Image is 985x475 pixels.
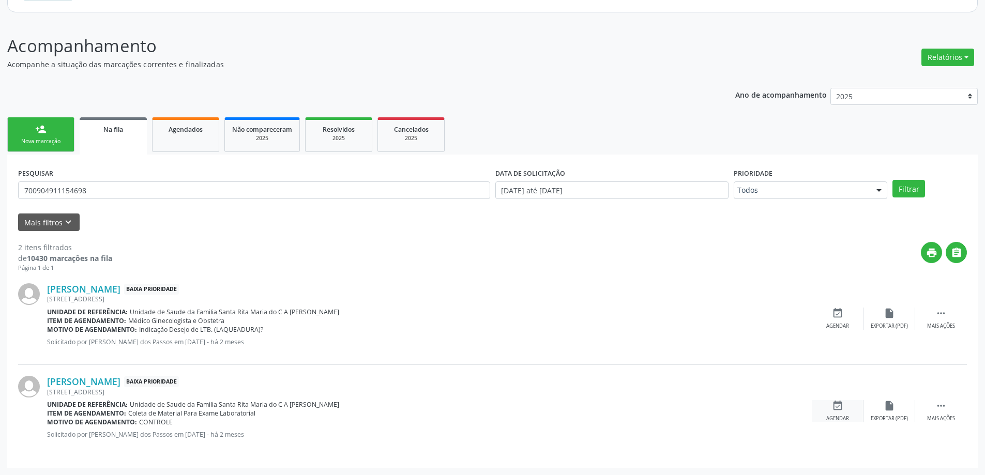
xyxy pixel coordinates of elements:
div: 2025 [385,134,437,142]
i: print [926,247,937,258]
p: Solicitado por [PERSON_NAME] dos Passos em [DATE] - há 2 meses [47,430,812,439]
b: Unidade de referência: [47,308,128,316]
i: event_available [832,400,843,411]
div: Nova marcação [15,137,67,145]
div: 2025 [232,134,292,142]
button:  [946,242,967,263]
div: Mais ações [927,323,955,330]
b: Motivo de agendamento: [47,418,137,426]
span: Na fila [103,125,123,134]
i:  [951,247,962,258]
span: Unidade de Saude da Familia Santa Rita Maria do C A [PERSON_NAME] [130,400,339,409]
div: 2025 [313,134,365,142]
label: PESQUISAR [18,165,53,181]
b: Item de agendamento: [47,316,126,325]
strong: 10430 marcações na fila [27,253,112,263]
span: Unidade de Saude da Familia Santa Rita Maria do C A [PERSON_NAME] [130,308,339,316]
span: Todos [737,185,866,195]
label: Prioridade [734,165,772,181]
img: img [18,283,40,305]
div: Exportar (PDF) [871,415,908,422]
span: CONTROLE [139,418,173,426]
span: Indicação Desejo de LTB. (LAQUEADURA)? [139,325,263,334]
a: [PERSON_NAME] [47,283,120,295]
div: [STREET_ADDRESS] [47,388,812,396]
b: Item de agendamento: [47,409,126,418]
button: Mais filtroskeyboard_arrow_down [18,213,80,232]
div: Mais ações [927,415,955,422]
button: Relatórios [921,49,974,66]
input: Selecione um intervalo [495,181,729,199]
span: Coleta de Material Para Exame Laboratorial [128,409,255,418]
i: insert_drive_file [884,400,895,411]
p: Acompanhe a situação das marcações correntes e finalizadas [7,59,687,70]
span: Resolvidos [323,125,355,134]
span: Agendados [169,125,203,134]
div: person_add [35,124,47,135]
i: event_available [832,308,843,319]
i: insert_drive_file [884,308,895,319]
span: Baixa Prioridade [124,284,179,295]
p: Acompanhamento [7,33,687,59]
img: img [18,376,40,397]
span: Médico Ginecologista e Obstetra [128,316,224,325]
div: 2 itens filtrados [18,242,112,253]
div: Agendar [826,415,849,422]
span: Não compareceram [232,125,292,134]
div: Página 1 de 1 [18,264,112,272]
div: [STREET_ADDRESS] [47,295,812,303]
i: keyboard_arrow_down [63,217,74,228]
span: Cancelados [394,125,429,134]
i:  [935,400,947,411]
label: DATA DE SOLICITAÇÃO [495,165,565,181]
input: Nome, CNS [18,181,490,199]
div: Agendar [826,323,849,330]
b: Motivo de agendamento: [47,325,137,334]
p: Solicitado por [PERSON_NAME] dos Passos em [DATE] - há 2 meses [47,338,812,346]
i:  [935,308,947,319]
button: Filtrar [892,180,925,197]
button: print [921,242,942,263]
b: Unidade de referência: [47,400,128,409]
p: Ano de acompanhamento [735,88,827,101]
a: [PERSON_NAME] [47,376,120,387]
span: Baixa Prioridade [124,376,179,387]
div: de [18,253,112,264]
div: Exportar (PDF) [871,323,908,330]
